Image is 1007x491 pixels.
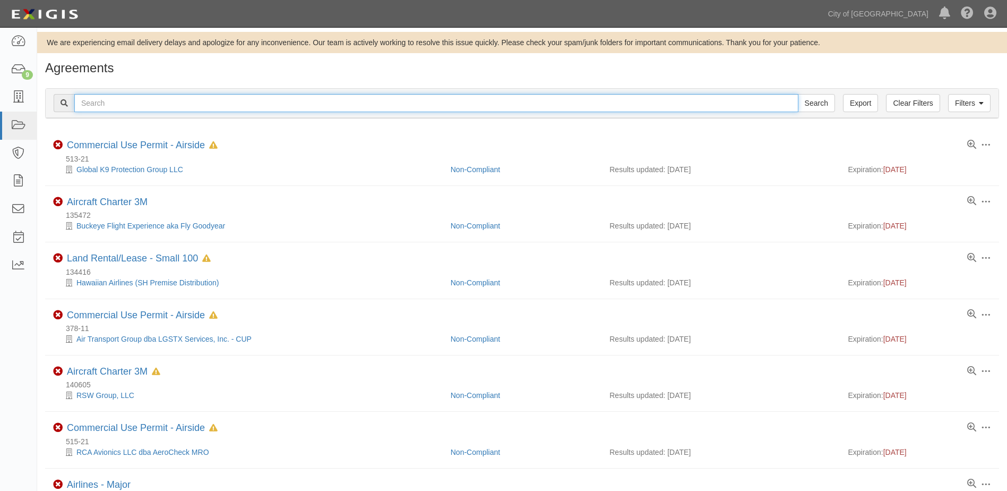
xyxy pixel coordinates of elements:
[67,310,205,320] a: Commercial Use Permit - Airside
[76,165,183,174] a: Global K9 Protection Group LLC
[451,278,500,287] a: Non-Compliant
[53,367,63,376] i: Non-Compliant
[848,447,991,458] div: Expiration:
[967,253,976,263] a: View results summary
[967,310,976,319] a: View results summary
[848,334,991,344] div: Expiration:
[823,3,934,24] a: City of [GEOGRAPHIC_DATA]
[67,422,218,434] div: Commercial Use Permit - Airside
[53,310,63,320] i: Non-Compliant
[451,391,500,400] a: Non-Compliant
[53,197,63,207] i: Non-Compliant
[76,222,225,230] a: Buckeye Flight Experience aka Fly Goodyear
[609,221,832,231] div: Results updated: [DATE]
[451,335,500,343] a: Non-Compliant
[37,37,1007,48] div: We are experiencing email delivery delays and apologize for any inconvenience. Our team is active...
[609,390,832,401] div: Results updated: [DATE]
[53,379,999,390] div: 140605
[967,367,976,376] a: View results summary
[883,335,907,343] span: [DATE]
[609,447,832,458] div: Results updated: [DATE]
[202,255,211,263] i: In Default since 08/22/2023
[883,448,907,456] span: [DATE]
[967,197,976,206] a: View results summary
[53,221,443,231] div: Buckeye Flight Experience aka Fly Goodyear
[67,140,205,150] a: Commercial Use Permit - Airside
[209,312,218,319] i: In Default since 02/03/2025
[451,448,500,456] a: Non-Compliant
[67,197,148,207] a: Aircraft Charter 3M
[848,164,991,175] div: Expiration:
[53,436,999,447] div: 515-21
[67,253,198,264] a: Land Rental/Lease - Small 100
[609,334,832,344] div: Results updated: [DATE]
[843,94,878,112] a: Export
[67,479,131,491] div: Airlines - Major
[45,61,999,75] h1: Agreements
[609,164,832,175] div: Results updated: [DATE]
[53,423,63,433] i: Non-Compliant
[53,480,63,489] i: Non-Compliant
[76,391,134,400] a: RSW Group, LLC
[209,142,218,149] i: In Default since 10/17/2024
[883,278,907,287] span: [DATE]
[53,334,443,344] div: Air Transport Group dba LGSTX Services, Inc. - CUP
[209,425,218,432] i: In Default since 11/17/2023
[848,277,991,288] div: Expiration:
[53,140,63,150] i: Non-Compliant
[67,197,148,208] div: Aircraft Charter 3M
[883,222,907,230] span: [DATE]
[67,366,148,377] a: Aircraft Charter 3M
[152,368,160,376] i: In Default since 10/22/2023
[53,323,999,334] div: 378-11
[948,94,991,112] a: Filters
[67,479,131,490] a: Airlines - Major
[76,448,209,456] a: RCA Avionics LLC dba AeroCheck MRO
[76,278,219,287] a: Hawaiian Airlines (SH Premise Distribution)
[53,277,443,288] div: Hawaiian Airlines (SH Premise Distribution)
[53,390,443,401] div: RSW Group, LLC
[8,5,81,24] img: logo-5460c22ac91f19d4615b14bd174203de0afe785f0fc80cf4dbbc73dc1793850b.png
[53,154,999,164] div: 513-21
[883,391,907,400] span: [DATE]
[848,221,991,231] div: Expiration:
[76,335,252,343] a: Air Transport Group dba LGSTX Services, Inc. - CUP
[451,165,500,174] a: Non-Compliant
[798,94,835,112] input: Search
[67,253,211,265] div: Land Rental/Lease - Small 100
[53,210,999,221] div: 135472
[967,423,976,433] a: View results summary
[967,140,976,150] a: View results summary
[67,422,205,433] a: Commercial Use Permit - Airside
[53,447,443,458] div: RCA Avionics LLC dba AeroCheck MRO
[883,165,907,174] span: [DATE]
[67,366,160,378] div: Aircraft Charter 3M
[848,390,991,401] div: Expiration:
[53,267,999,277] div: 134416
[67,310,218,321] div: Commercial Use Permit - Airside
[609,277,832,288] div: Results updated: [DATE]
[886,94,940,112] a: Clear Filters
[967,479,976,489] a: View results summary
[22,70,33,80] div: 9
[74,94,798,112] input: Search
[961,7,974,20] i: Help Center - Complianz
[67,140,218,151] div: Commercial Use Permit - Airside
[53,164,443,175] div: Global K9 Protection Group LLC
[53,253,63,263] i: Non-Compliant
[451,222,500,230] a: Non-Compliant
